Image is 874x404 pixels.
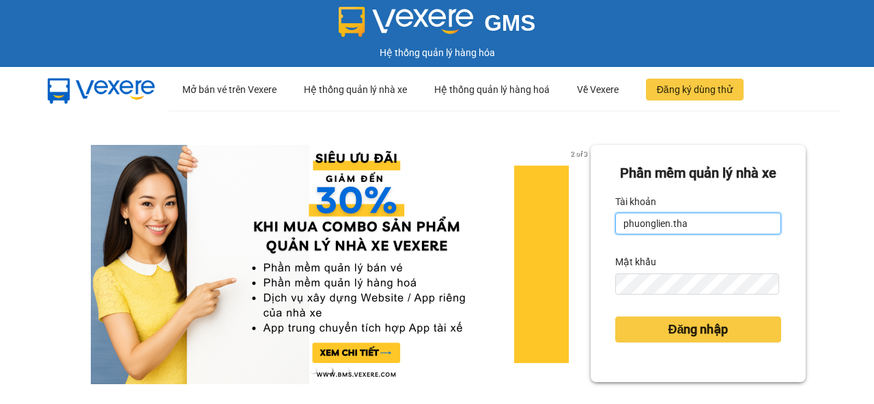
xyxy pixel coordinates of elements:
[339,21,536,31] a: GMS
[615,251,656,273] label: Mật khẩu
[34,68,169,112] img: mbUUG5Q.png
[311,368,316,373] li: slide item 1
[577,68,619,111] div: Về Vexere
[339,7,474,37] img: logo 2
[68,145,87,384] button: previous slide / item
[327,368,333,373] li: slide item 2
[615,273,779,295] input: Mật khẩu
[615,191,656,213] label: Tài khoản
[304,68,407,111] div: Hệ thống quản lý nhà xe
[668,320,728,339] span: Đăng nhập
[343,368,349,373] li: slide item 3
[567,145,591,163] p: 2 of 3
[434,68,550,111] div: Hệ thống quản lý hàng hoá
[615,317,781,342] button: Đăng nhập
[572,145,591,384] button: next slide / item
[182,68,277,111] div: Mở bán vé trên Vexere
[615,213,781,234] input: Tài khoản
[484,10,535,36] span: GMS
[657,82,733,97] span: Đăng ký dùng thử
[646,79,744,100] button: Đăng ký dùng thử
[615,163,781,184] div: Phần mềm quản lý nhà xe
[3,45,871,60] div: Hệ thống quản lý hàng hóa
